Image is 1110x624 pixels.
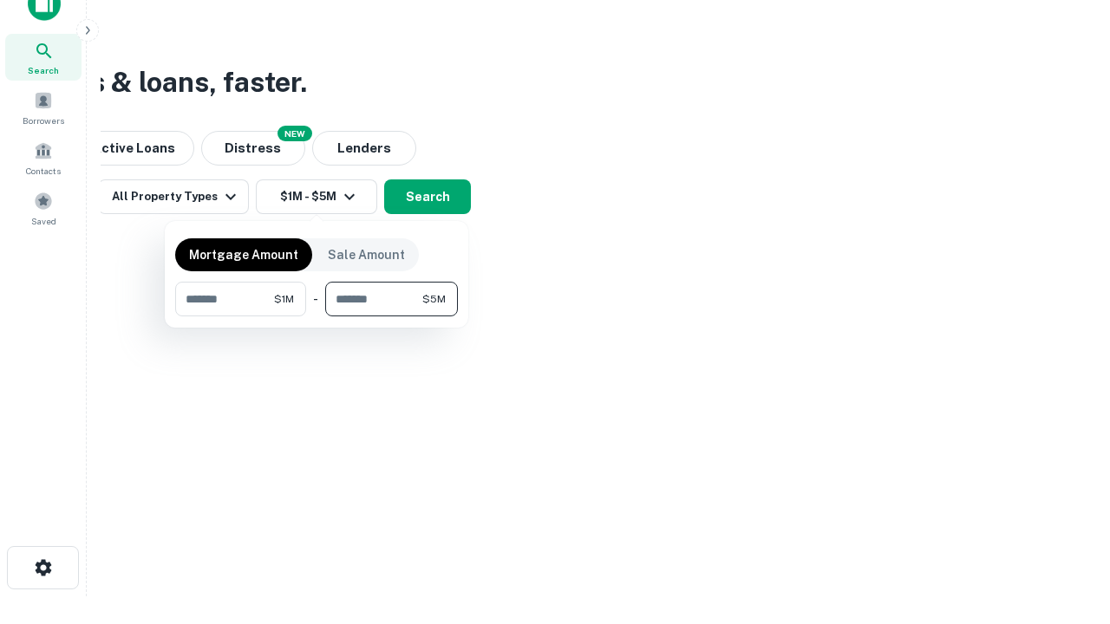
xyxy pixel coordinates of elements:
[328,245,405,264] p: Sale Amount
[274,291,294,307] span: $1M
[189,245,298,264] p: Mortgage Amount
[422,291,446,307] span: $5M
[1023,485,1110,569] iframe: Chat Widget
[313,282,318,316] div: -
